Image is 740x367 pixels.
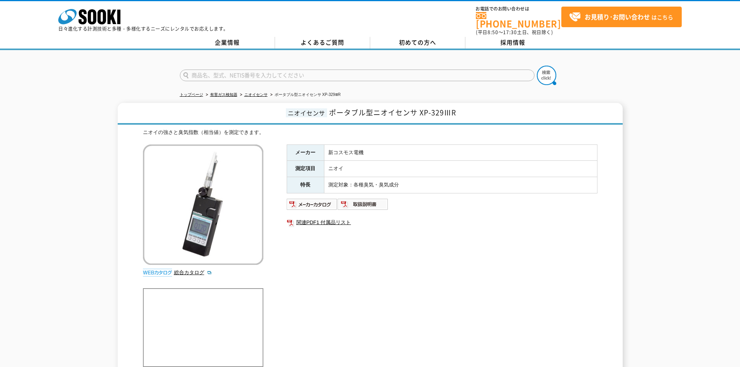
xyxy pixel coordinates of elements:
img: btn_search.png [537,66,556,85]
div: ニオイの強さと臭気指数（相当値）を測定できます。 [143,129,597,137]
span: 17:30 [503,29,517,36]
img: メーカーカタログ [287,198,338,210]
th: 特長 [287,177,324,193]
span: ニオイセンサ [286,108,327,117]
img: ポータブル型ニオイセンサ XP-329ⅢR [143,144,263,265]
li: ポータブル型ニオイセンサ XP-329ⅢR [269,91,341,99]
span: はこちら [569,11,673,23]
a: 企業情報 [180,37,275,49]
a: 有害ガス検知器 [210,92,237,97]
input: 商品名、型式、NETIS番号を入力してください [180,70,535,81]
img: 取扱説明書 [338,198,388,210]
p: 日々進化する計測技術と多種・多様化するニーズにレンタルでお応えします。 [58,26,228,31]
td: ニオイ [324,161,597,177]
a: メーカーカタログ [287,203,338,209]
a: 関連PDF1 付属品リスト [287,217,597,228]
a: 取扱説明書 [338,203,388,209]
span: (平日 ～ 土日、祝日除く) [476,29,553,36]
a: よくあるご質問 [275,37,370,49]
td: 測定対象：各種臭気・臭気成分 [324,177,597,193]
span: お電話でのお問い合わせは [476,7,561,11]
strong: お見積り･お問い合わせ [585,12,650,21]
a: [PHONE_NUMBER] [476,12,561,28]
td: 新コスモス電機 [324,144,597,161]
span: 8:50 [488,29,498,36]
img: webカタログ [143,269,172,277]
a: トップページ [180,92,203,97]
th: 測定項目 [287,161,324,177]
span: 初めての方へ [399,38,436,47]
a: 初めての方へ [370,37,465,49]
a: ニオイセンサ [244,92,268,97]
a: 総合カタログ [174,270,212,275]
span: ポータブル型ニオイセンサ XP-329ⅢR [329,107,456,118]
th: メーカー [287,144,324,161]
a: お見積り･お問い合わせはこちら [561,7,682,27]
a: 採用情報 [465,37,561,49]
